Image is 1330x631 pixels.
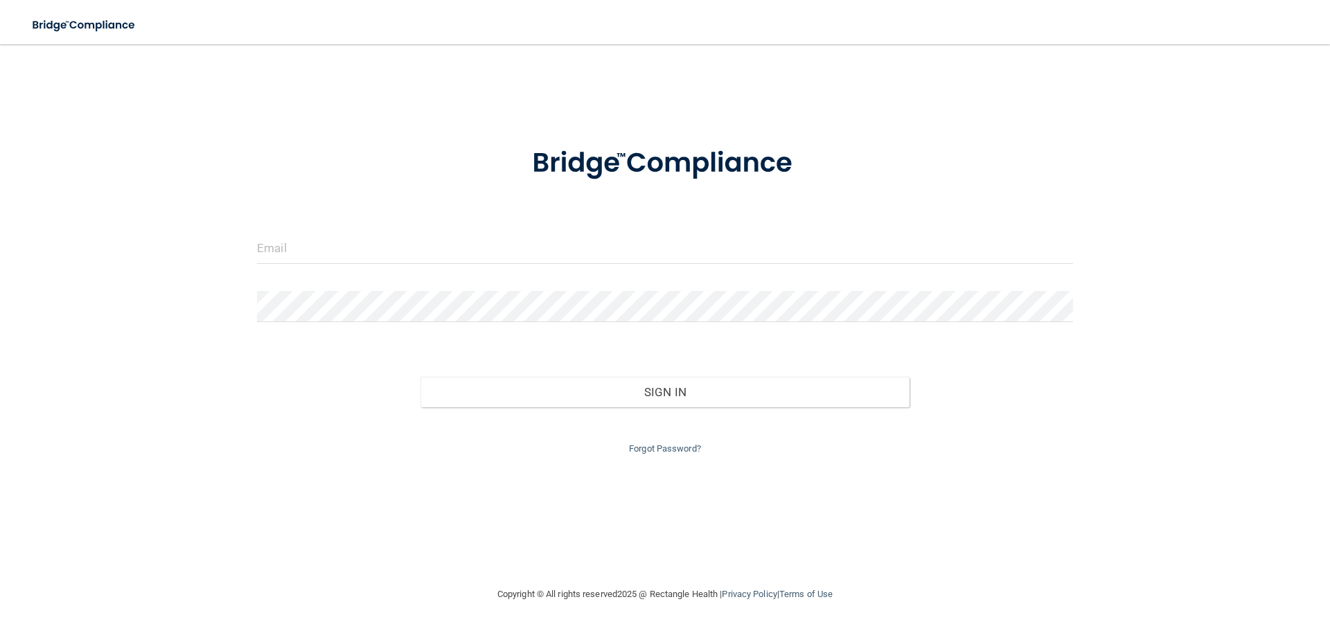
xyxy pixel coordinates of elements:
[504,127,826,199] img: bridge_compliance_login_screen.278c3ca4.svg
[412,572,918,616] div: Copyright © All rights reserved 2025 @ Rectangle Health | |
[420,377,910,407] button: Sign In
[21,11,148,39] img: bridge_compliance_login_screen.278c3ca4.svg
[779,589,833,599] a: Terms of Use
[722,589,777,599] a: Privacy Policy
[629,443,701,454] a: Forgot Password?
[257,233,1073,264] input: Email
